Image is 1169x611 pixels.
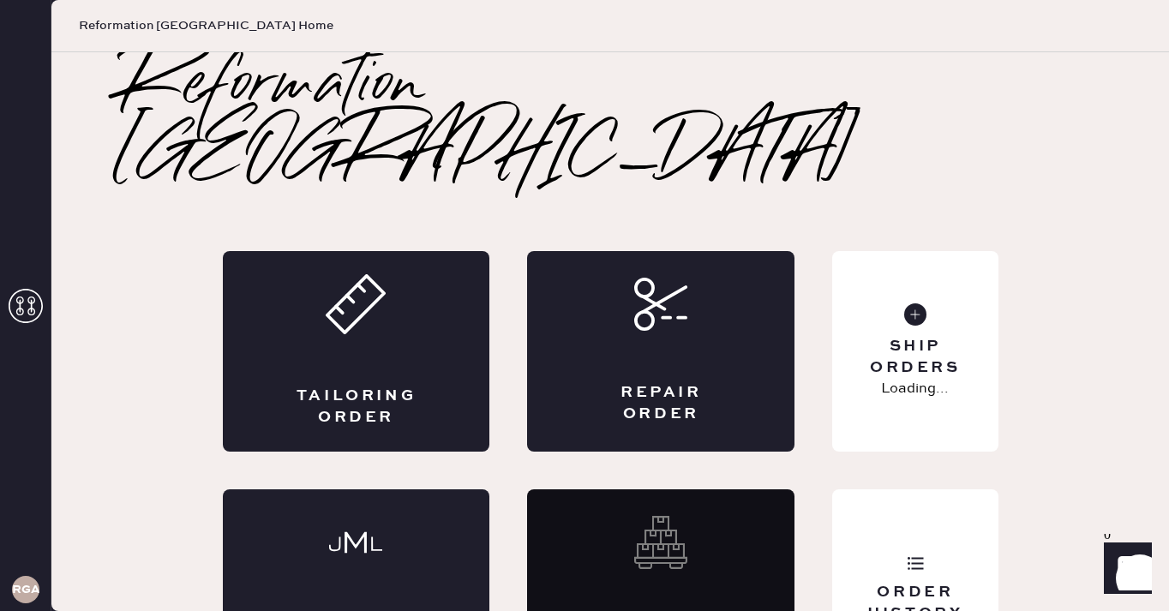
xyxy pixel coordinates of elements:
[12,584,39,596] h3: RGA
[846,336,984,379] div: Ship Orders
[79,17,333,34] span: Reformation [GEOGRAPHIC_DATA] Home
[120,52,1100,189] h2: Reformation [GEOGRAPHIC_DATA]
[881,379,949,399] p: Loading...
[596,382,726,425] div: Repair Order
[291,386,422,428] div: Tailoring Order
[1088,534,1161,608] iframe: Front Chat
